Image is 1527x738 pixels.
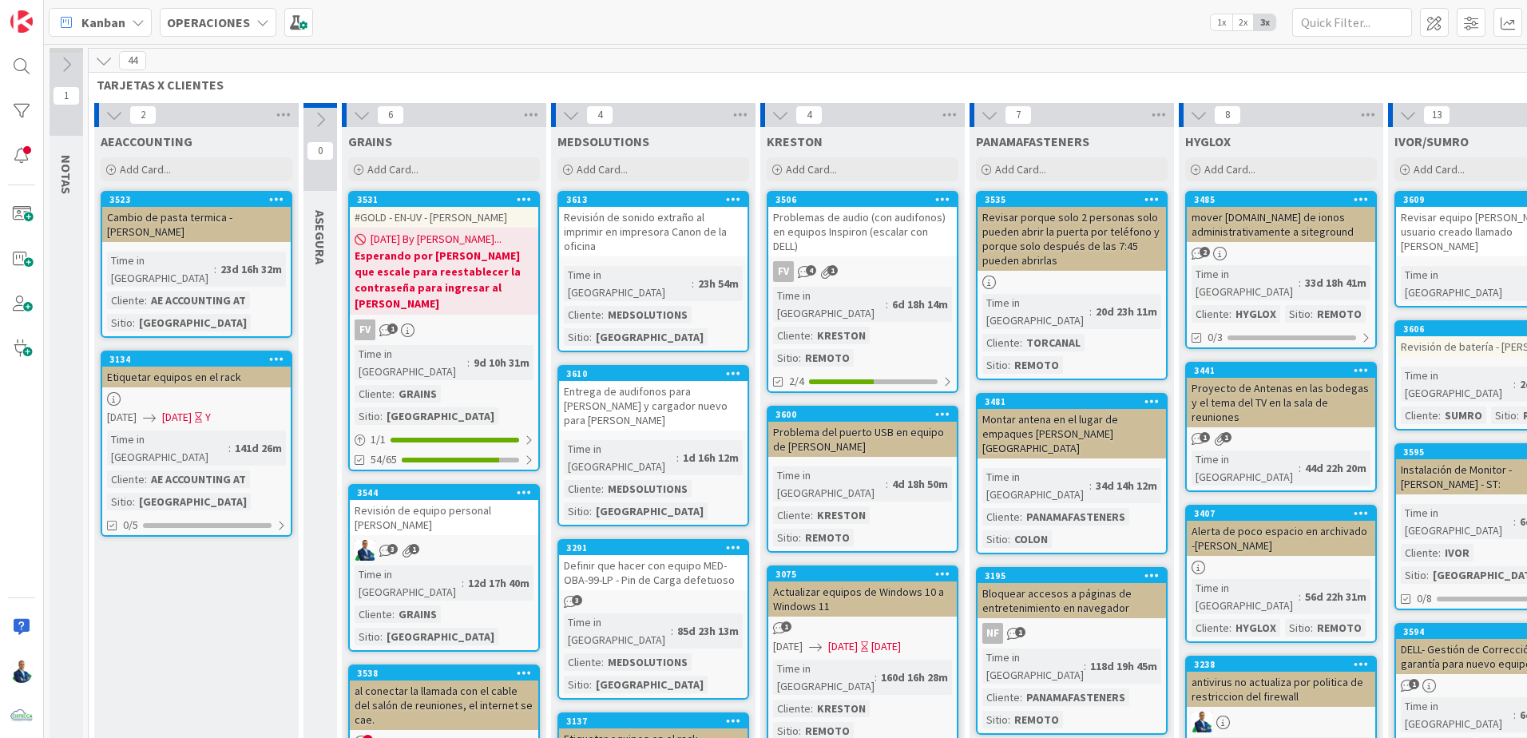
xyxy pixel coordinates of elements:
div: 3075 [775,569,957,580]
div: Time in [GEOGRAPHIC_DATA] [1192,579,1299,614]
div: #GOLD - EN-UV - [PERSON_NAME] [350,207,538,228]
div: MEDSOLUTIONS [604,653,692,671]
div: [GEOGRAPHIC_DATA] [135,314,251,331]
div: 3531 [350,192,538,207]
span: : [1299,588,1301,605]
div: GRAINS [395,385,441,403]
span: Add Card... [786,162,837,177]
div: SUMRO [1441,407,1486,424]
span: : [589,328,592,346]
div: 3613 [566,194,748,205]
span: 1 [409,544,419,554]
div: NF [978,623,1166,644]
div: 9d 10h 31m [470,354,533,371]
span: Add Card... [120,162,171,177]
a: 3407Alerta de poco espacio en archivado -[PERSON_NAME]Time in [GEOGRAPHIC_DATA]:56d 22h 31mClient... [1185,505,1377,643]
span: [DATE] By [PERSON_NAME]... [371,231,502,248]
span: 2 [1200,247,1210,257]
div: Cliente [982,334,1020,351]
span: : [1008,356,1010,374]
span: Kanban [81,13,125,32]
a: 3531#GOLD - EN-UV - [PERSON_NAME][DATE] By [PERSON_NAME]...Esperando por [PERSON_NAME] que escale... [348,191,540,471]
a: 3535Revisar porque solo 2 personas solo pueden abrir la puerta por teléfono y porque solo después... [976,191,1168,380]
span: : [811,506,813,524]
div: 3075 [768,567,957,581]
div: 3535 [985,194,1166,205]
div: 34d 14h 12m [1092,477,1161,494]
a: 3610Entrega de audifonos para [PERSON_NAME] y cargador nuevo para [PERSON_NAME]Time in [GEOGRAPHI... [557,365,749,526]
div: [GEOGRAPHIC_DATA] [135,493,251,510]
span: : [133,314,135,331]
span: 1 [781,621,791,632]
div: Time in [GEOGRAPHIC_DATA] [1401,504,1513,539]
div: Sitio [564,502,589,520]
div: Cliente [355,385,392,403]
div: 3544Revisión de equipo personal [PERSON_NAME] [350,486,538,535]
div: 3481 [985,396,1166,407]
div: Time in [GEOGRAPHIC_DATA] [355,345,467,380]
span: : [886,296,888,313]
a: 3523Cambio de pasta termica - [PERSON_NAME]Time in [GEOGRAPHIC_DATA]:23d 16h 32mCliente:AE ACCOUN... [101,191,292,338]
div: Cliente [982,688,1020,706]
div: 3485 [1187,192,1375,207]
div: 3506Problemas de audio (con audifonos) en equipos Inspiron (escalar con DELL) [768,192,957,256]
div: COLON [1010,530,1052,548]
div: 3506 [768,192,957,207]
div: 3291 [566,542,748,553]
div: Sitio [355,407,380,425]
b: Esperando por [PERSON_NAME] que escale para reestablecer la contraseña para ingresar al [PERSON_N... [355,248,533,311]
div: 3610 [566,368,748,379]
div: Proyecto de Antenas en las bodegas y el tema del TV en la sala de reuniones [1187,378,1375,427]
span: : [467,354,470,371]
span: : [1229,305,1232,323]
div: al conectar la llamada con el cable del salón de reuniones, el internet se cae. [350,680,538,730]
span: : [1299,274,1301,292]
div: Definir que hacer con equipo MED-OBA-99-LP - Pin de Carga defetuoso [559,555,748,590]
span: Add Card... [1414,162,1465,177]
span: [DATE] [828,638,858,655]
div: 3544 [350,486,538,500]
div: REMOTO [1313,619,1366,637]
span: : [1089,477,1092,494]
div: Entrega de audifonos para [PERSON_NAME] y cargador nuevo para [PERSON_NAME] [559,381,748,430]
div: mover [DOMAIN_NAME] de ionos administrativamente a siteground [1187,207,1375,242]
div: 1/1 [350,430,538,450]
span: Add Card... [577,162,628,177]
div: Sitio [773,349,799,367]
div: Time in [GEOGRAPHIC_DATA] [1192,450,1299,486]
div: 3134Etiquetar equipos en el rack [102,352,291,387]
span: : [601,306,604,323]
div: 23h 54m [694,275,743,292]
div: 3600Problema del puerto USB en equipo de [PERSON_NAME] [768,407,957,457]
div: 3538 [357,668,538,679]
div: 3600 [775,409,957,420]
span: Add Card... [995,162,1046,177]
div: Sitio [773,529,799,546]
span: Add Card... [1204,162,1255,177]
div: Bloquear accesos a páginas de entretenimiento en navegador [978,583,1166,618]
div: 3610Entrega de audifonos para [PERSON_NAME] y cargador nuevo para [PERSON_NAME] [559,367,748,430]
div: 3441 [1194,365,1375,376]
div: Time in [GEOGRAPHIC_DATA] [355,565,462,601]
span: : [392,385,395,403]
div: Cliente [1401,407,1438,424]
span: : [228,439,231,457]
span: 1 / 1 [371,431,386,448]
b: OPERACIONES [167,14,250,30]
div: 3535Revisar porque solo 2 personas solo pueden abrir la puerta por teléfono y porque solo después... [978,192,1166,271]
div: 3291Definir que hacer con equipo MED-OBA-99-LP - Pin de Carga defetuoso [559,541,748,590]
div: 33d 18h 41m [1301,274,1370,292]
span: : [601,653,604,671]
span: 1 [1409,679,1419,689]
span: : [886,475,888,493]
div: Sitio [107,493,133,510]
span: 4 [806,265,816,276]
div: 1d 16h 12m [679,449,743,466]
span: 3 [572,595,582,605]
div: 3485 [1194,194,1375,205]
div: Actualizar equipos de Windows 10 a Windows 11 [768,581,957,617]
div: REMOTO [801,349,854,367]
div: PANAMAFASTENERS [1022,508,1129,526]
div: Sitio [564,328,589,346]
div: [DATE] [871,638,901,655]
